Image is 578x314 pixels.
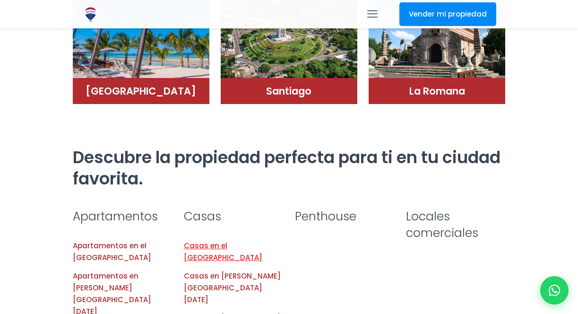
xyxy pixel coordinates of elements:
h3: Apartamentos [73,208,173,225]
h2: Descubre la propiedad perfecta para ti en tu ciudad favorita. [73,147,506,189]
h3: Locales comerciales [406,208,506,241]
img: Logo de REMAX [82,6,99,23]
a: Casas en el [GEOGRAPHIC_DATA] [184,241,262,262]
a: Casas en [PERSON_NAME][GEOGRAPHIC_DATA][DATE] [184,271,281,305]
h4: La Romana [378,85,496,97]
h4: Santiago [230,85,348,97]
h3: Casas [184,208,284,225]
a: Apartamentos en el [GEOGRAPHIC_DATA] [73,241,151,262]
h3: Penthouse [295,208,395,225]
h4: [GEOGRAPHIC_DATA] [82,85,200,97]
a: Vender mi propiedad [399,2,496,26]
a: mobile menu [364,6,380,22]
